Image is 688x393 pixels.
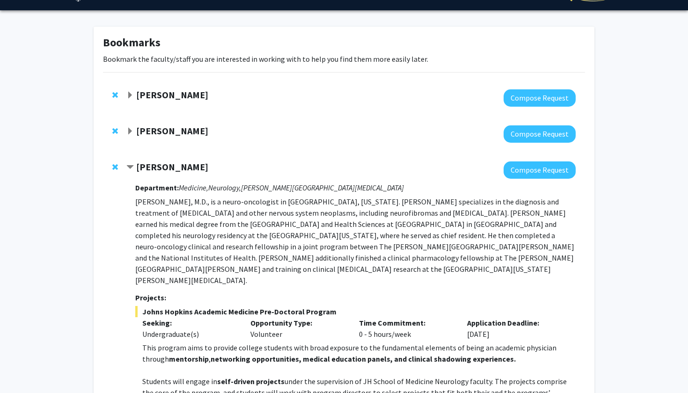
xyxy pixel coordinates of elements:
[504,161,576,179] button: Compose Request to Carlos Romo
[135,306,576,317] span: Johns Hopkins Academic Medicine Pre-Doctoral Program
[126,128,134,135] span: Expand Shari Liu Bookmark
[135,293,166,302] strong: Projects:
[169,354,209,364] strong: mentorship
[359,317,454,328] p: Time Commitment:
[241,183,404,192] i: [PERSON_NAME][GEOGRAPHIC_DATA][MEDICAL_DATA]
[112,127,118,135] span: Remove Shari Liu from bookmarks
[136,161,208,173] strong: [PERSON_NAME]
[504,89,576,107] button: Compose Request to Kunal Parikh
[136,125,208,137] strong: [PERSON_NAME]
[126,92,134,99] span: Expand Kunal Parikh Bookmark
[103,53,585,65] p: Bookmark the faculty/staff you are interested in working with to help you find them more easily l...
[142,328,237,340] div: Undergraduate(s)
[112,163,118,171] span: Remove Carlos Romo from bookmarks
[504,125,576,143] button: Compose Request to Shari Liu
[208,183,241,192] i: Neurology,
[126,164,134,171] span: Contract Carlos Romo Bookmark
[352,317,461,340] div: 0 - 5 hours/week
[135,183,179,192] strong: Department:
[103,36,585,50] h1: Bookmarks
[112,91,118,99] span: Remove Kunal Parikh from bookmarks
[135,196,576,286] p: [PERSON_NAME], M.D., is a neuro-oncologist in [GEOGRAPHIC_DATA], [US_STATE]. [PERSON_NAME] specia...
[243,317,352,340] div: Volunteer
[250,317,345,328] p: Opportunity Type:
[460,317,569,340] div: [DATE]
[142,342,576,364] p: This program aims to provide college students with broad exposure to the fundamental elements of ...
[467,317,562,328] p: Application Deadline:
[211,354,516,364] strong: networking opportunities, medical education panels, and clinical shadowing experiences.
[179,183,208,192] i: Medicine,
[7,351,40,386] iframe: Chat
[217,377,285,386] strong: self-driven projects
[136,89,208,101] strong: [PERSON_NAME]
[142,317,237,328] p: Seeking:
